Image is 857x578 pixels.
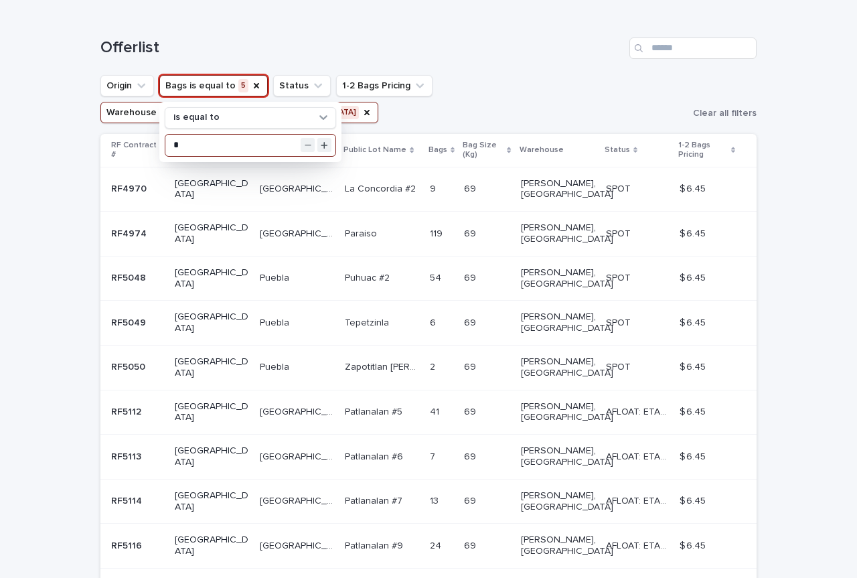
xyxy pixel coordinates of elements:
[464,181,479,195] p: 69
[464,359,479,373] p: 69
[606,404,672,418] p: AFLOAT: ETA 08-20-2025
[680,449,708,463] p: $ 6.45
[464,315,479,329] p: 69
[345,181,418,195] p: La Concordia #2
[606,226,633,240] p: SPOT
[463,138,503,163] p: Bag Size (Kg)
[606,538,672,552] p: AFLOAT: ETA 08-20-2025
[680,270,708,284] p: $ 6.45
[680,315,708,329] p: $ 6.45
[260,538,337,552] p: [GEOGRAPHIC_DATA]
[175,490,249,513] p: [GEOGRAPHIC_DATA]
[430,404,442,418] p: 41
[111,181,149,195] p: RF4970
[100,390,757,435] tr: RF5112RF5112 [GEOGRAPHIC_DATA][GEOGRAPHIC_DATA][GEOGRAPHIC_DATA] Patlanalan #5Patlanalan #5 4141 ...
[345,538,406,552] p: Patlanalan #9
[175,267,249,290] p: [GEOGRAPHIC_DATA]
[606,315,633,329] p: SPOT
[260,181,337,195] p: [GEOGRAPHIC_DATA]
[175,356,249,379] p: [GEOGRAPHIC_DATA]
[100,102,378,123] button: Warehouse
[345,449,406,463] p: Patlanalan #6
[680,226,708,240] p: $ 6.45
[111,359,148,373] p: RF5050
[111,493,145,507] p: RF5114
[111,538,145,552] p: RF5116
[260,315,292,329] p: Puebla
[606,270,633,284] p: SPOT
[430,226,445,240] p: 119
[260,493,337,507] p: [GEOGRAPHIC_DATA]
[260,404,337,418] p: [GEOGRAPHIC_DATA]
[680,493,708,507] p: $ 6.45
[100,167,757,212] tr: RF4970RF4970 [GEOGRAPHIC_DATA][GEOGRAPHIC_DATA][GEOGRAPHIC_DATA] La Concordia #2La Concordia #2 9...
[688,103,757,123] button: Clear all filters
[260,449,337,463] p: [GEOGRAPHIC_DATA]
[345,493,405,507] p: Patlanalan #7
[175,534,249,557] p: [GEOGRAPHIC_DATA]
[680,538,708,552] p: $ 6.45
[606,493,672,507] p: AFLOAT: ETA 08-20-2025
[175,222,249,245] p: [GEOGRAPHIC_DATA]
[317,138,331,152] button: Increment value
[430,181,439,195] p: 9
[629,38,757,59] input: Search
[100,75,154,96] button: Origin
[464,270,479,284] p: 69
[260,359,292,373] p: Puebla
[430,359,438,373] p: 2
[464,538,479,552] p: 69
[606,449,672,463] p: AFLOAT: ETA 08-20-2025
[111,226,149,240] p: RF4974
[273,75,331,96] button: Status
[100,256,757,301] tr: RF5048RF5048 [GEOGRAPHIC_DATA]PueblaPuebla Puhuac #2Puhuac #2 5454 6969 [PERSON_NAME], [GEOGRAPHI...
[430,270,444,284] p: 54
[173,112,220,123] p: is equal to
[606,181,633,195] p: SPOT
[111,315,149,329] p: RF5049
[345,315,392,329] p: Tepetzinla
[100,38,624,58] h1: Offerlist
[100,345,757,390] tr: RF5050RF5050 [GEOGRAPHIC_DATA]PueblaPuebla Zapotitlan [PERSON_NAME]Zapotitlan [PERSON_NAME] 22 69...
[301,138,315,152] button: Decrement value
[111,404,144,418] p: RF5112
[606,359,633,373] p: SPOT
[345,404,405,418] p: Patlanalan #5
[175,445,249,468] p: [GEOGRAPHIC_DATA]
[678,138,728,163] p: 1-2 Bags Pricing
[111,270,149,284] p: RF5048
[430,538,444,552] p: 24
[159,75,268,96] button: Bags
[430,493,441,507] p: 13
[100,435,757,480] tr: RF5113RF5113 [GEOGRAPHIC_DATA][GEOGRAPHIC_DATA][GEOGRAPHIC_DATA] Patlanalan #6Patlanalan #6 77 69...
[343,143,406,157] p: Public Lot Name
[100,212,757,257] tr: RF4974RF4974 [GEOGRAPHIC_DATA][GEOGRAPHIC_DATA][GEOGRAPHIC_DATA] ParaisoParaiso 119119 6969 [PERS...
[100,301,757,346] tr: RF5049RF5049 [GEOGRAPHIC_DATA]PueblaPuebla TepetzinlaTepetzinla 66 6969 [PERSON_NAME], [GEOGRAPHI...
[345,226,380,240] p: Paraiso
[175,401,249,424] p: [GEOGRAPHIC_DATA]
[464,404,479,418] p: 69
[111,138,158,163] p: RF Contract #
[605,143,630,157] p: Status
[464,493,479,507] p: 69
[100,479,757,524] tr: RF5114RF5114 [GEOGRAPHIC_DATA][GEOGRAPHIC_DATA][GEOGRAPHIC_DATA] Patlanalan #7Patlanalan #7 1313 ...
[336,75,433,96] button: 1-2 Bags Pricing
[430,449,438,463] p: 7
[428,143,447,157] p: Bags
[464,449,479,463] p: 69
[345,270,392,284] p: Puhuac #2
[111,449,144,463] p: RF5113
[175,178,249,201] p: [GEOGRAPHIC_DATA]
[175,311,249,334] p: [GEOGRAPHIC_DATA]
[680,181,708,195] p: $ 6.45
[345,359,421,373] p: Zapotitlan de Mendez
[680,404,708,418] p: $ 6.45
[520,143,564,157] p: Warehouse
[430,315,439,329] p: 6
[464,226,479,240] p: 69
[100,524,757,569] tr: RF5116RF5116 [GEOGRAPHIC_DATA][GEOGRAPHIC_DATA][GEOGRAPHIC_DATA] Patlanalan #9Patlanalan #9 2424 ...
[260,270,292,284] p: Puebla
[680,359,708,373] p: $ 6.45
[693,109,757,118] span: Clear all filters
